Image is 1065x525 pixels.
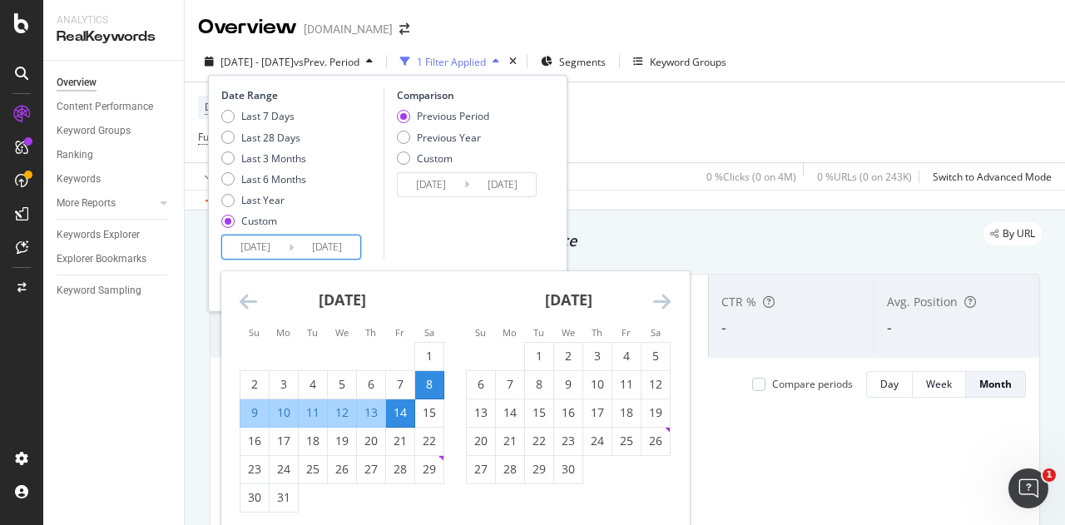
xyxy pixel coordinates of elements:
div: 3 [270,376,298,393]
div: 2 [240,376,269,393]
span: vs Prev. Period [294,55,359,69]
a: Keywords [57,171,172,188]
div: 22 [415,433,443,449]
strong: [DATE] [545,290,592,310]
div: Previous Period [397,109,489,123]
td: Choose Saturday, March 29, 2025 as your check-in date. It’s available. [415,455,444,483]
iframe: Intercom live chat [1008,468,1048,508]
div: 25 [612,433,641,449]
td: Choose Wednesday, March 5, 2025 as your check-in date. It’s available. [328,370,357,399]
td: Choose Tuesday, March 25, 2025 as your check-in date. It’s available. [299,455,328,483]
div: 16 [240,433,269,449]
div: Move backward to switch to the previous month. [240,291,257,312]
div: 22 [525,433,553,449]
small: Mo [276,326,290,339]
div: Month [979,377,1012,391]
td: Selected. Thursday, March 13, 2025 [357,399,386,427]
td: Choose Sunday, April 6, 2025 as your check-in date. It’s available. [467,370,496,399]
div: 8 [525,376,553,393]
div: 21 [386,433,414,449]
div: 23 [240,461,269,478]
div: times [506,53,520,70]
td: Choose Monday, March 24, 2025 as your check-in date. It’s available. [270,455,299,483]
div: 2 [554,348,582,364]
td: Choose Friday, April 25, 2025 as your check-in date. It’s available. [612,427,641,455]
div: 27 [357,461,385,478]
div: Keywords [57,171,101,188]
td: Selected as start date. Saturday, March 8, 2025 [415,370,444,399]
td: Choose Thursday, April 24, 2025 as your check-in date. It’s available. [583,427,612,455]
small: Th [365,326,376,339]
button: [DATE] - [DATE]vsPrev. Period [198,48,379,75]
td: Choose Thursday, March 6, 2025 as your check-in date. It’s available. [357,370,386,399]
td: Choose Monday, April 28, 2025 as your check-in date. It’s available. [496,455,525,483]
td: Choose Friday, March 28, 2025 as your check-in date. It’s available. [386,455,415,483]
td: Selected. Tuesday, March 11, 2025 [299,399,328,427]
td: Choose Thursday, March 27, 2025 as your check-in date. It’s available. [357,455,386,483]
div: 27 [467,461,495,478]
small: Sa [651,326,661,339]
div: 9 [554,376,582,393]
a: Keywords Explorer [57,226,172,244]
td: Choose Sunday, April 27, 2025 as your check-in date. It’s available. [467,455,496,483]
small: Sa [424,326,434,339]
div: 28 [496,461,524,478]
div: 20 [357,433,385,449]
td: Choose Tuesday, March 18, 2025 as your check-in date. It’s available. [299,427,328,455]
div: 26 [641,433,670,449]
span: [DATE] - [DATE] [220,55,294,69]
div: Keyword Groups [57,122,131,140]
button: Day [866,371,913,398]
button: Apply [198,163,246,190]
div: 29 [525,461,553,478]
td: Choose Wednesday, April 23, 2025 as your check-in date. It’s available. [554,427,583,455]
button: Week [913,371,966,398]
div: 13 [467,404,495,421]
div: More Reports [57,195,116,212]
div: 9 [240,404,269,421]
small: Th [592,326,602,339]
div: 24 [270,461,298,478]
div: 26 [328,461,356,478]
input: End Date [294,235,360,259]
input: Start Date [398,173,464,196]
div: 28 [386,461,414,478]
small: Su [475,326,486,339]
button: Keyword Groups [627,48,733,75]
div: Date Range [221,88,379,102]
div: Last 7 Days [241,109,295,123]
span: - [887,317,892,337]
td: Choose Saturday, March 1, 2025 as your check-in date. It’s available. [415,342,444,370]
button: Month [966,371,1026,398]
div: 10 [583,376,612,393]
div: [DOMAIN_NAME] [304,21,393,37]
td: Choose Tuesday, March 4, 2025 as your check-in date. It’s available. [299,370,328,399]
small: Tu [533,326,544,339]
span: Device [205,100,236,114]
a: Content Performance [57,98,172,116]
td: Choose Friday, April 4, 2025 as your check-in date. It’s available. [612,342,641,370]
td: Choose Monday, March 3, 2025 as your check-in date. It’s available. [270,370,299,399]
small: Fr [395,326,404,339]
div: 12 [641,376,670,393]
div: Ranking [57,146,93,164]
div: 17 [583,404,612,421]
small: Fr [622,326,631,339]
div: 6 [357,376,385,393]
div: arrow-right-arrow-left [399,23,409,35]
td: Choose Thursday, April 17, 2025 as your check-in date. It’s available. [583,399,612,427]
div: 4 [612,348,641,364]
td: Choose Sunday, March 16, 2025 as your check-in date. It’s available. [240,427,270,455]
div: legacy label [983,222,1042,245]
td: Choose Wednesday, April 30, 2025 as your check-in date. It’s available. [554,455,583,483]
td: Choose Tuesday, April 1, 2025 as your check-in date. It’s available. [525,342,554,370]
td: Choose Thursday, March 20, 2025 as your check-in date. It’s available. [357,427,386,455]
input: Start Date [222,235,289,259]
td: Choose Friday, March 7, 2025 as your check-in date. It’s available. [386,370,415,399]
div: 5 [641,348,670,364]
div: Keywords Explorer [57,226,140,244]
input: End Date [469,173,536,196]
a: Explorer Bookmarks [57,250,172,268]
div: Last 28 Days [221,131,306,145]
td: Choose Sunday, April 20, 2025 as your check-in date. It’s available. [467,427,496,455]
